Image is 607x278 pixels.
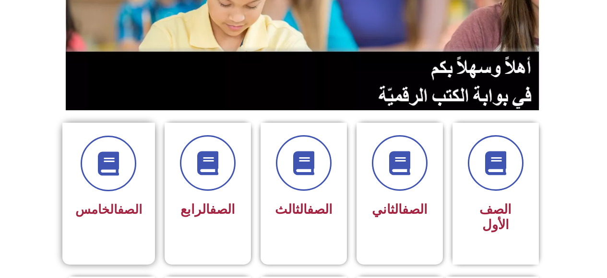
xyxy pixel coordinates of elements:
[180,202,235,217] span: الرابع
[210,202,235,217] a: الصف
[75,202,142,217] span: الخامس
[118,202,142,217] a: الصف
[372,202,428,217] span: الثاني
[275,202,333,217] span: الثالث
[402,202,428,217] a: الصف
[479,202,512,232] span: الصف الأول
[307,202,333,217] a: الصف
